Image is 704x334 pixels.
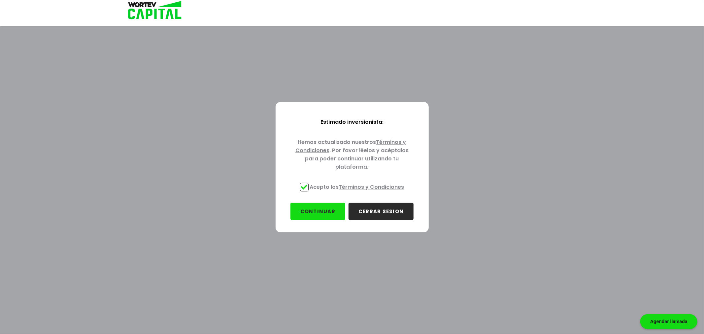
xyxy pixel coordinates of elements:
a: Términos y Condiciones [339,183,404,191]
p: Hemos actualizado nuestros . Por favor léelos y acéptalos para poder continuar utilizando tu plat... [286,133,418,178]
p: Acepto los [310,183,404,191]
p: Estimado inversionista: [286,113,418,133]
button: CERRAR SESION [349,203,414,220]
a: Términos y Condiciones [295,138,406,154]
div: Agendar llamada [640,314,697,329]
button: CONTINUAR [290,203,345,220]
